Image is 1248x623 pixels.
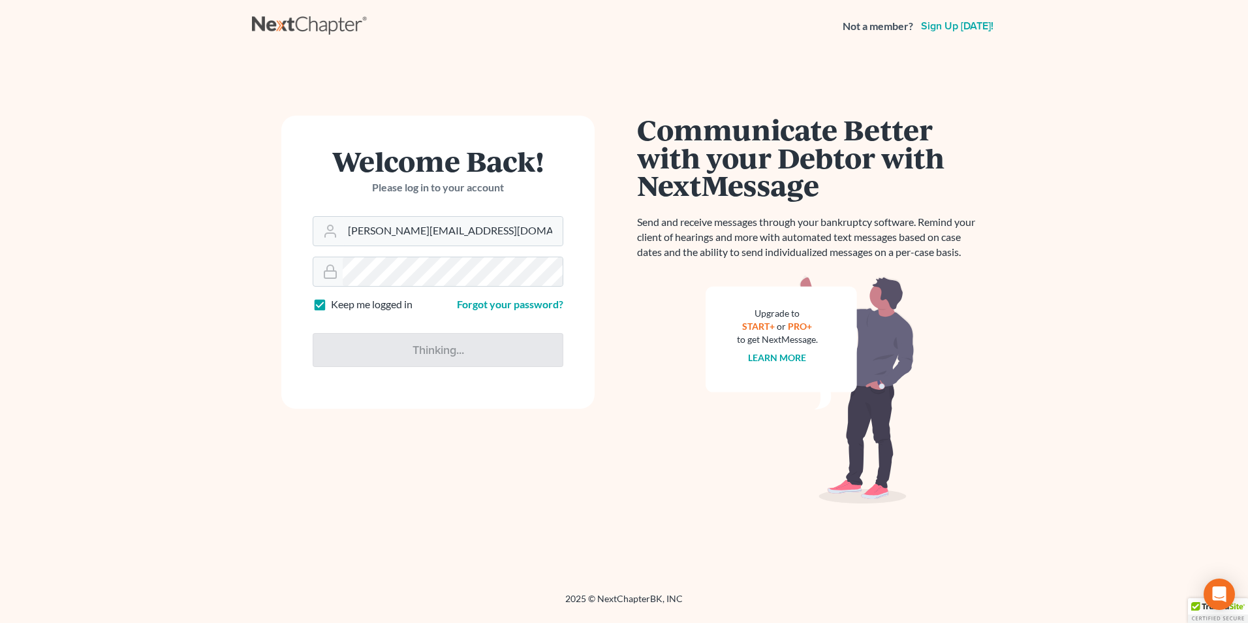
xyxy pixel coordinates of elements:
[331,297,413,312] label: Keep me logged in
[737,333,818,346] div: to get NextMessage.
[313,333,563,367] input: Thinking...
[843,19,913,34] strong: Not a member?
[313,147,563,175] h1: Welcome Back!
[343,217,563,246] input: Email Address
[743,321,775,332] a: START+
[637,215,983,260] p: Send and receive messages through your bankruptcy software. Remind your client of hearings and mo...
[749,352,807,363] a: Learn more
[777,321,787,332] span: or
[313,180,563,195] p: Please log in to your account
[1204,579,1235,610] div: Open Intercom Messenger
[788,321,813,332] a: PRO+
[706,276,914,504] img: nextmessage_bg-59042aed3d76b12b5cd301f8e5b87938c9018125f34e5fa2b7a6b67550977c72.svg
[1188,598,1248,623] div: TrustedSite Certified
[737,307,818,320] div: Upgrade to
[252,592,996,616] div: 2025 © NextChapterBK, INC
[457,298,563,310] a: Forgot your password?
[918,21,996,31] a: Sign up [DATE]!
[637,116,983,199] h1: Communicate Better with your Debtor with NextMessage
